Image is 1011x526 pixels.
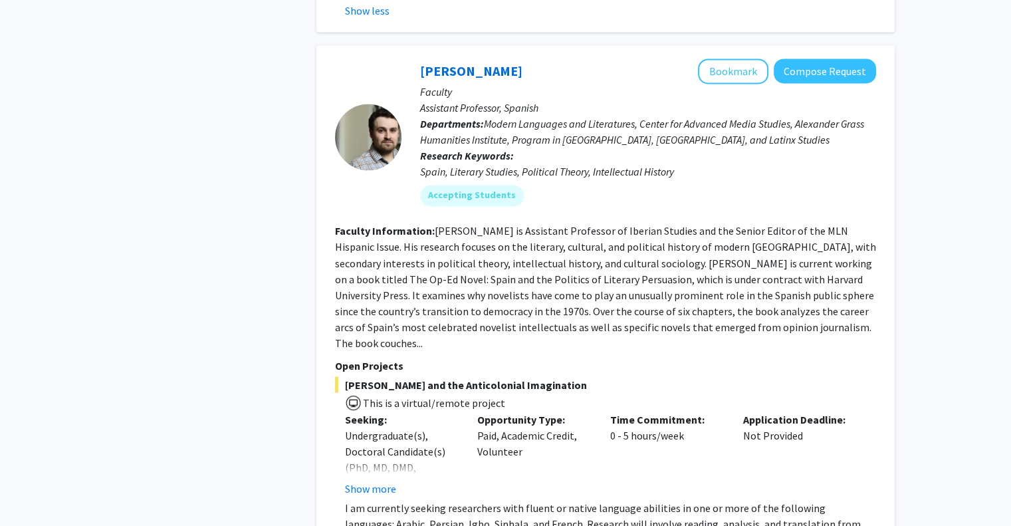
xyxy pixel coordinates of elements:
button: Add Becquer Seguin to Bookmarks [698,59,768,84]
button: Show less [345,3,390,19]
div: Not Provided [733,411,866,496]
span: [PERSON_NAME] and the Anticolonial Imagination [335,376,876,392]
button: Compose Request to Becquer Seguin [774,59,876,83]
p: Time Commitment: [610,411,723,427]
p: Opportunity Type: [477,411,590,427]
p: Open Projects [335,357,876,373]
fg-read-more: [PERSON_NAME] is Assistant Professor of Iberian Studies and the Senior Editor of the MLN Hispanic... [335,224,876,349]
b: Faculty Information: [335,224,435,237]
mat-chip: Accepting Students [420,185,524,206]
b: Departments: [420,117,484,130]
div: Spain, Literary Studies, Political Theory, Intellectual History [420,164,876,180]
div: 0 - 5 hours/week [600,411,733,496]
p: Application Deadline: [743,411,856,427]
p: Faculty [420,84,876,100]
p: Seeking: [345,411,458,427]
iframe: Chat [10,466,56,516]
button: Show more [345,480,396,496]
a: [PERSON_NAME] [420,63,522,79]
div: Undergraduate(s), Doctoral Candidate(s) (PhD, MD, DMD, PharmD, etc.) [345,427,458,491]
span: This is a virtual/remote project [362,396,505,409]
span: Modern Languages and Literatures, Center for Advanced Media Studies, Alexander Grass Humanities I... [420,117,864,146]
b: Research Keywords: [420,149,514,162]
div: Paid, Academic Credit, Volunteer [467,411,600,496]
p: Assistant Professor, Spanish [420,100,876,116]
